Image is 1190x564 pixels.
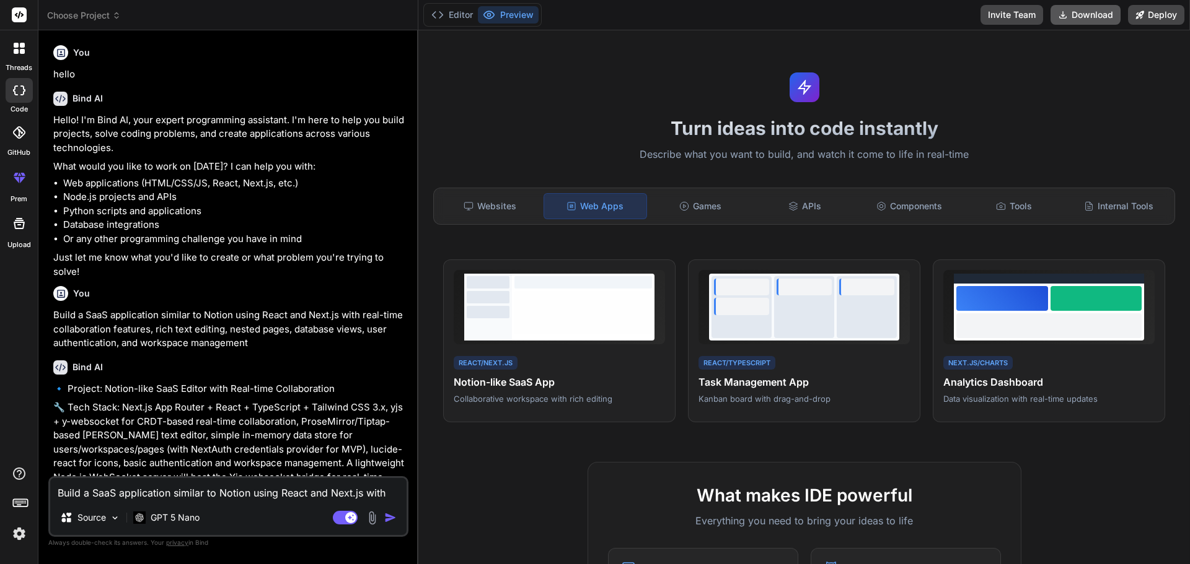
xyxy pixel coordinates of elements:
[73,46,90,59] h6: You
[454,393,665,404] p: Collaborative workspace with rich editing
[53,251,406,279] p: Just let me know what you'd like to create or what problem you're trying to solve!
[7,147,30,158] label: GitHub
[63,204,406,219] li: Python scripts and applications
[53,308,406,350] p: Build a SaaS application similar to Notion using React and Next.js with real-time collaboration f...
[48,537,408,549] p: Always double-check its answers. Your in Bind
[63,218,406,232] li: Database integrations
[110,513,120,523] img: Pick Models
[478,6,539,24] button: Preview
[6,63,32,73] label: threads
[53,113,406,155] p: Hello! I'm Bind AI, your expert programming assistant. I'm here to help you build projects, solve...
[53,160,406,174] p: What would you like to work on [DATE]? I can help you with:
[943,393,1155,404] p: Data visualization with real-time updates
[608,482,1001,508] h2: What makes IDE powerful
[63,190,406,204] li: Node.js projects and APIs
[73,92,103,105] h6: Bind AI
[454,375,665,389] h4: Notion-like SaaS App
[650,193,752,219] div: Games
[53,67,406,82] p: hello
[754,193,856,219] div: APIs
[47,9,121,22] span: Choose Project
[63,176,406,191] li: Web applications (HTML/CSS/JS, React, Next.js, etc.)
[858,193,961,219] div: Components
[544,193,647,219] div: Web Apps
[699,375,910,389] h4: Task Management App
[963,193,1065,219] div: Tools
[166,539,188,546] span: privacy
[11,194,27,204] label: prem
[426,6,478,24] button: Editor
[7,240,31,250] label: Upload
[77,511,106,524] p: Source
[133,511,146,523] img: GPT 5 Nano
[699,393,910,404] p: Kanban board with drag-and-drop
[73,287,90,300] h6: You
[1051,5,1121,25] button: Download
[1128,5,1184,25] button: Deploy
[53,382,406,396] p: 🔹 Project: Notion-like SaaS Editor with Real-time Collaboration
[73,361,103,373] h6: Bind AI
[943,375,1155,389] h4: Analytics Dashboard
[384,511,397,524] img: icon
[439,193,541,219] div: Websites
[11,104,28,115] label: code
[53,401,406,498] p: 🔧 Tech Stack: Next.js App Router + React + TypeScript + Tailwind CSS 3.x, yjs + y-websocket for C...
[608,513,1001,528] p: Everything you need to bring your ideas to life
[365,511,379,525] img: attachment
[454,356,518,370] div: React/Next.js
[9,523,30,544] img: settings
[151,511,200,524] p: GPT 5 Nano
[1067,193,1170,219] div: Internal Tools
[981,5,1043,25] button: Invite Team
[63,232,406,246] li: Or any other programming challenge you have in mind
[699,356,775,370] div: React/TypeScript
[426,147,1183,163] p: Describe what you want to build, and watch it come to life in real-time
[426,117,1183,139] h1: Turn ideas into code instantly
[943,356,1013,370] div: Next.js/Charts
